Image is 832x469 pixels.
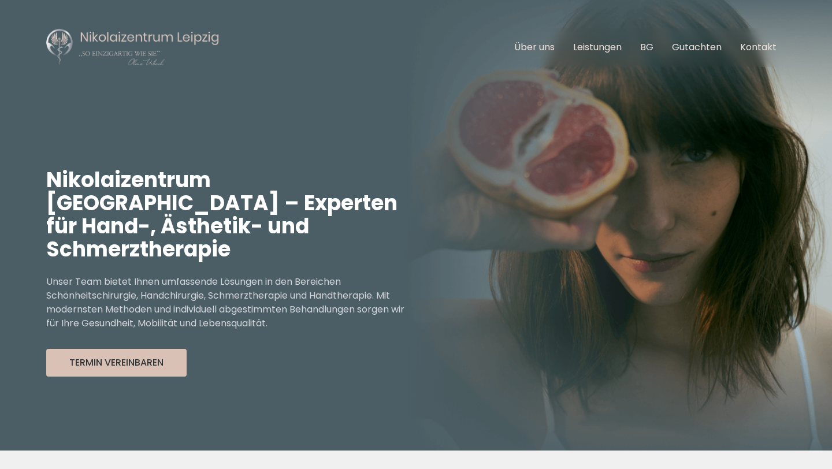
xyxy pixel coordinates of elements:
[46,349,187,377] button: Termin Vereinbaren
[672,40,722,54] a: Gutachten
[514,40,555,54] a: Über uns
[740,40,777,54] a: Kontakt
[46,28,220,67] img: Nikolaizentrum Leipzig Logo
[46,169,416,261] h1: Nikolaizentrum [GEOGRAPHIC_DATA] – Experten für Hand-, Ästhetik- und Schmerztherapie
[573,40,622,54] a: Leistungen
[640,40,653,54] a: BG
[46,275,416,330] p: Unser Team bietet Ihnen umfassende Lösungen in den Bereichen Schönheitschirurgie, Handchirurgie, ...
